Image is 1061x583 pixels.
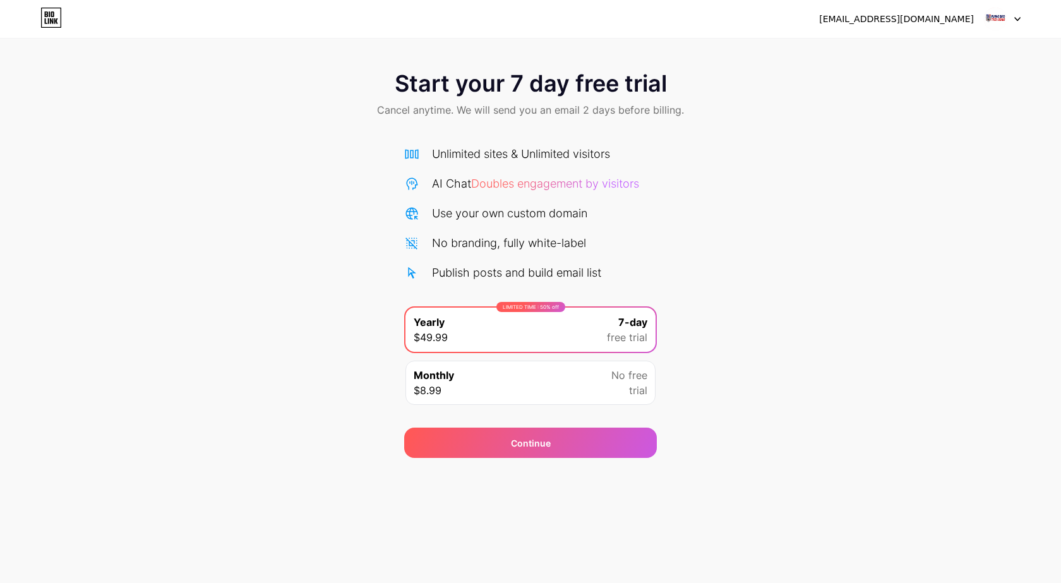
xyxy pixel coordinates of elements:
[618,315,647,330] span: 7-day
[629,383,647,398] span: trial
[414,315,445,330] span: Yearly
[414,330,448,345] span: $49.99
[432,234,586,251] div: No branding, fully white-label
[414,383,441,398] span: $8.99
[395,71,667,96] span: Start your 7 day free trial
[432,205,587,222] div: Use your own custom domain
[819,13,974,26] div: [EMAIL_ADDRESS][DOMAIN_NAME]
[511,436,551,450] span: Continue
[432,145,610,162] div: Unlimited sites & Unlimited visitors
[983,7,1007,31] img: flyingbird
[611,368,647,383] span: No free
[496,302,565,312] div: LIMITED TIME : 50% off
[432,175,639,192] div: AI Chat
[377,102,684,117] span: Cancel anytime. We will send you an email 2 days before billing.
[607,330,647,345] span: free trial
[414,368,454,383] span: Monthly
[432,264,601,281] div: Publish posts and build email list
[471,177,639,190] span: Doubles engagement by visitors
